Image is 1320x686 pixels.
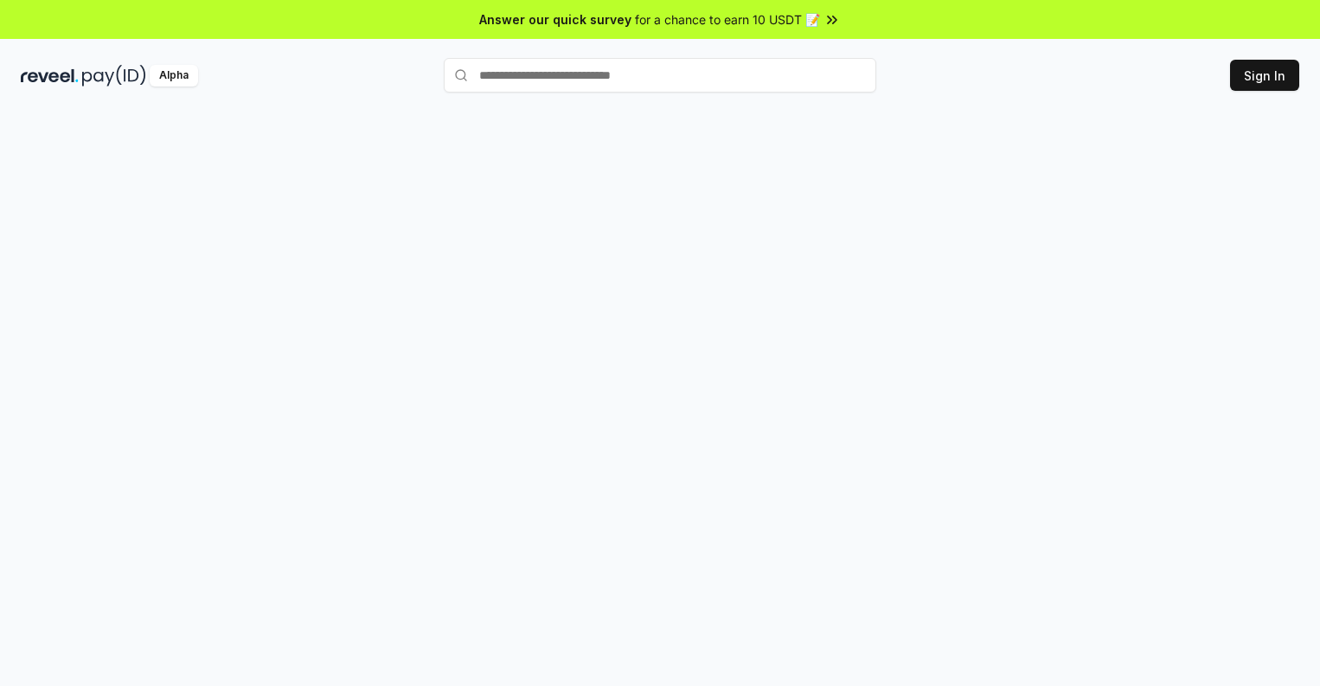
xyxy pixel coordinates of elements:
[82,65,146,87] img: pay_id
[479,10,631,29] span: Answer our quick survey
[21,65,79,87] img: reveel_dark
[150,65,198,87] div: Alpha
[1230,60,1299,91] button: Sign In
[635,10,820,29] span: for a chance to earn 10 USDT 📝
